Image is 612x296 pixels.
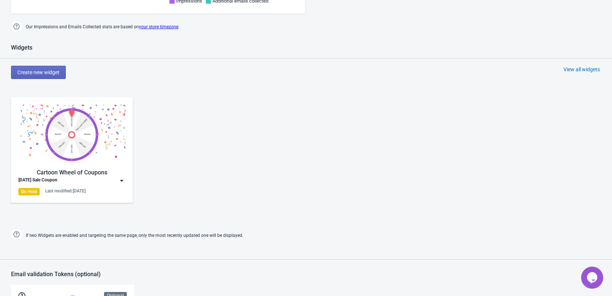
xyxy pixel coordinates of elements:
span: Create new widget [17,69,60,75]
img: dropdown.png [118,177,125,184]
img: help.png [11,21,22,32]
span: Our Impressions and Emails Collected stats are based on . [26,21,179,33]
span: If two Widgets are enabled and targeting the same page, only the most recently updated one will b... [26,230,243,242]
div: On Hold [18,188,40,195]
iframe: chat widget [581,267,605,289]
a: your store timezone [139,24,178,29]
div: View all widgets [563,66,600,73]
div: [DATE] Sale Coupon [18,177,57,184]
div: Cartoon Wheel of Coupons [18,168,125,177]
img: help.png [11,229,22,240]
img: cartoon_game.jpg [18,105,125,165]
div: Last modified: [DATE] [45,188,86,194]
button: Create new widget [11,66,66,79]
